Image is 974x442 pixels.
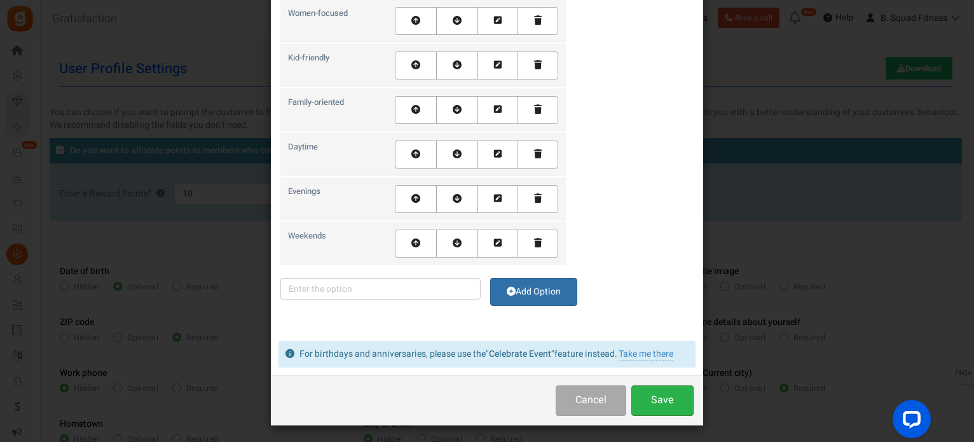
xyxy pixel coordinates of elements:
[490,278,577,306] a: Add Option
[288,48,329,64] strong: Kid-friendly
[288,181,320,198] strong: Evenings
[288,137,318,153] strong: Daytime
[288,92,344,109] strong: Family-oriented
[299,348,673,361] div: For birthdays and anniversaries, please use the feature instead.
[631,385,694,415] button: Save
[619,347,673,361] a: Take me there
[288,226,326,242] strong: Weekends
[556,385,626,415] button: Cancel
[486,347,554,361] strong: "Celebrate Event"
[280,278,481,300] input: Enter the option
[288,3,348,20] strong: Women-focused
